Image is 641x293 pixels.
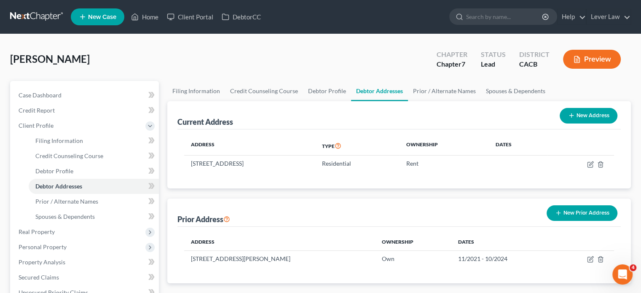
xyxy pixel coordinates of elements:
td: 11/2021 - 10/2024 [451,250,557,266]
input: Search by name... [466,9,543,24]
a: Spouses & Dependents [481,81,550,101]
span: 4 [630,264,636,271]
a: Help [558,9,586,24]
a: Filing Information [167,81,225,101]
span: New Case [88,14,116,20]
th: Dates [451,234,557,250]
th: Address [184,234,375,250]
span: Personal Property [19,243,67,250]
button: New Prior Address [547,205,617,221]
a: Credit Report [12,103,159,118]
span: 7 [461,60,465,68]
button: New Address [560,108,617,124]
a: Prior / Alternate Names [29,194,159,209]
a: Debtor Profile [29,164,159,179]
a: Spouses & Dependents [29,209,159,224]
td: Own [375,250,451,266]
a: Secured Claims [12,270,159,285]
div: Lead [481,59,506,69]
iframe: Intercom live chat [612,264,633,285]
a: Filing Information [29,133,159,148]
span: Spouses & Dependents [35,213,95,220]
div: District [519,50,550,59]
td: Rent [400,156,489,172]
a: Debtor Addresses [351,81,408,101]
th: Type [315,136,400,156]
a: DebtorCC [217,9,265,24]
span: Credit Report [19,107,55,114]
a: Credit Counseling Course [29,148,159,164]
span: [PERSON_NAME] [10,53,90,65]
div: Chapter [437,59,467,69]
div: CACB [519,59,550,69]
span: Debtor Profile [35,167,73,175]
div: Prior Address [177,214,230,224]
div: Status [481,50,506,59]
button: Preview [563,50,621,69]
span: Prior / Alternate Names [35,198,98,205]
div: Current Address [177,117,233,127]
a: Property Analysis [12,255,159,270]
th: Dates [489,136,547,156]
span: Property Analysis [19,258,65,266]
td: [STREET_ADDRESS][PERSON_NAME] [184,250,375,266]
span: Case Dashboard [19,91,62,99]
a: Prior / Alternate Names [408,81,481,101]
a: Lever Law [587,9,630,24]
span: Secured Claims [19,274,59,281]
a: Client Portal [163,9,217,24]
span: Filing Information [35,137,83,144]
span: Real Property [19,228,55,235]
a: Credit Counseling Course [225,81,303,101]
th: Address [184,136,315,156]
span: Client Profile [19,122,54,129]
th: Ownership [375,234,451,250]
a: Debtor Profile [303,81,351,101]
td: [STREET_ADDRESS] [184,156,315,172]
a: Case Dashboard [12,88,159,103]
div: Chapter [437,50,467,59]
td: Residential [315,156,400,172]
th: Ownership [400,136,489,156]
span: Debtor Addresses [35,183,82,190]
a: Debtor Addresses [29,179,159,194]
span: Credit Counseling Course [35,152,103,159]
a: Home [127,9,163,24]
